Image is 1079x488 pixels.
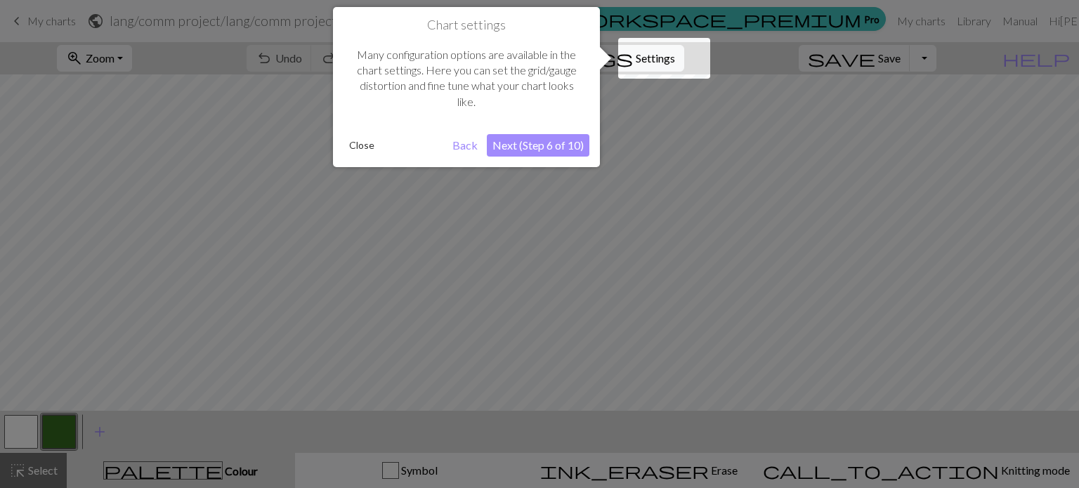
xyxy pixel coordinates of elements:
[344,135,380,156] button: Close
[333,7,600,167] div: Chart settings
[344,18,589,33] h1: Chart settings
[344,33,589,124] div: Many configuration options are available in the chart settings. Here you can set the grid/gauge d...
[447,134,483,157] button: Back
[487,134,589,157] button: Next (Step 6 of 10)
